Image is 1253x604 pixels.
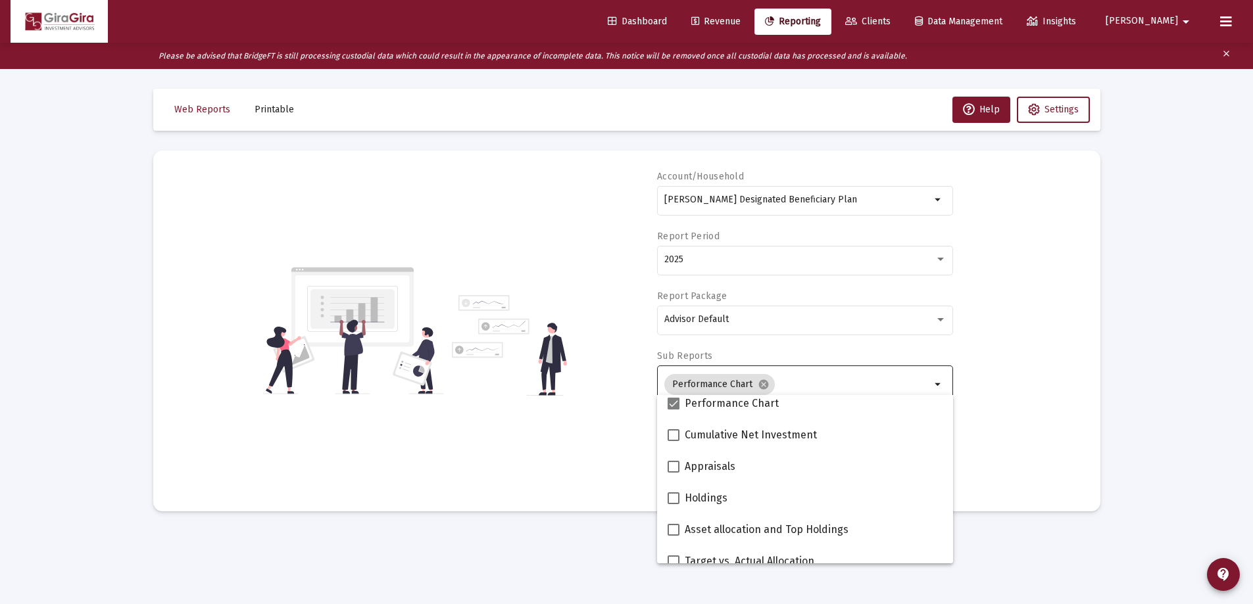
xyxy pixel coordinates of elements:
img: reporting-alt [452,295,567,396]
span: Printable [255,104,294,115]
span: Reporting [765,16,821,27]
span: Settings [1044,104,1079,115]
button: Help [952,97,1010,123]
span: Performance Chart [685,396,779,411]
span: Asset allocation and Top Holdings [685,522,848,538]
label: Report Package [657,290,727,302]
span: Advisor Default [664,314,729,325]
button: Settings [1017,97,1090,123]
label: Account/Household [657,171,744,182]
span: Web Reports [174,104,230,115]
span: [PERSON_NAME] [1106,16,1178,27]
a: Dashboard [597,9,677,35]
mat-chip: Performance Chart [664,374,775,395]
a: Clients [835,9,901,35]
span: Revenue [691,16,741,27]
a: Data Management [904,9,1013,35]
span: Insights [1027,16,1076,27]
img: Dashboard [20,9,98,35]
span: Clients [845,16,891,27]
span: Data Management [915,16,1002,27]
span: Appraisals [685,459,735,475]
input: Search or select an account or household [664,195,931,205]
span: Holdings [685,490,727,506]
a: Reporting [754,9,831,35]
label: Report Period [657,231,720,242]
a: Insights [1016,9,1087,35]
button: Web Reports [164,97,241,123]
span: Cumulative Net Investment [685,427,817,443]
i: Please be advised that BridgeFT is still processing custodial data which could result in the appe... [159,51,907,60]
mat-chip-list: Selection [664,371,931,398]
button: [PERSON_NAME] [1090,8,1210,34]
span: Target vs. Actual Allocation [685,553,814,569]
mat-icon: contact_support [1216,567,1231,582]
mat-icon: arrow_drop_down [1178,9,1194,35]
a: Revenue [681,9,751,35]
span: 2025 [664,254,683,265]
mat-icon: clear [1221,46,1231,66]
label: Sub Reports [657,350,712,361]
mat-icon: arrow_drop_down [931,377,946,392]
button: Printable [244,97,305,123]
mat-icon: arrow_drop_down [931,192,946,208]
img: reporting [263,266,444,396]
span: Dashboard [608,16,667,27]
mat-icon: cancel [758,379,770,390]
span: Help [963,104,1000,115]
